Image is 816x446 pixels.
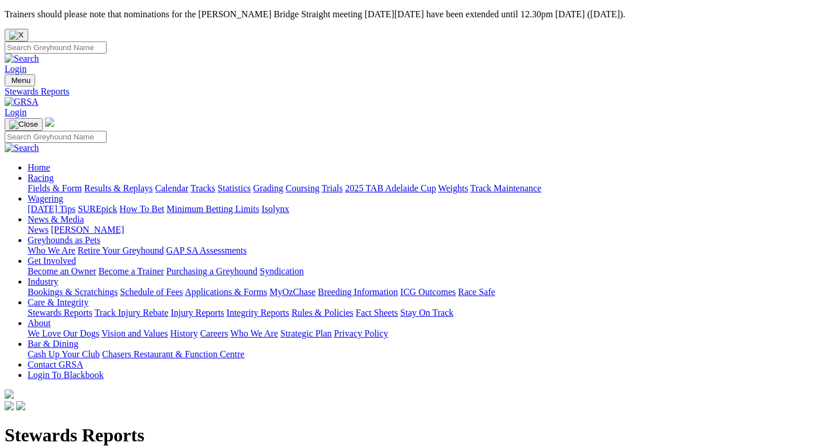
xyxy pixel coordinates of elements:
a: Trials [321,183,343,193]
img: logo-grsa-white.png [45,118,54,127]
a: Cash Up Your Club [28,349,100,359]
button: Toggle navigation [5,74,35,86]
a: Integrity Reports [226,308,289,318]
a: Minimum Betting Limits [166,204,259,214]
a: ICG Outcomes [400,287,456,297]
div: News & Media [28,225,811,235]
input: Search [5,41,107,54]
a: Purchasing a Greyhound [166,266,257,276]
a: Stay On Track [400,308,453,318]
a: Become a Trainer [98,266,164,276]
a: How To Bet [120,204,165,214]
a: Who We Are [28,245,75,255]
a: Contact GRSA [28,360,83,369]
a: Industry [28,277,58,286]
a: Race Safe [458,287,495,297]
img: facebook.svg [5,401,14,410]
a: History [170,328,198,338]
div: Racing [28,183,811,194]
a: Fields & Form [28,183,82,193]
a: Bar & Dining [28,339,78,349]
a: Isolynx [261,204,289,214]
a: Care & Integrity [28,297,89,307]
img: twitter.svg [16,401,25,410]
a: Weights [438,183,468,193]
a: Stewards Reports [28,308,92,318]
a: We Love Our Dogs [28,328,99,338]
img: logo-grsa-white.png [5,390,14,399]
a: Login [5,107,26,117]
img: X [9,31,24,40]
div: Industry [28,287,811,297]
a: Statistics [218,183,251,193]
a: SUREpick [78,204,117,214]
a: Get Involved [28,256,76,266]
a: Retire Your Greyhound [78,245,164,255]
a: Results & Replays [84,183,153,193]
a: Grading [253,183,283,193]
a: GAP SA Assessments [166,245,247,255]
a: Wagering [28,194,63,203]
img: Search [5,54,39,64]
a: [PERSON_NAME] [51,225,124,235]
a: Calendar [155,183,188,193]
a: Syndication [260,266,303,276]
div: Wagering [28,204,811,214]
a: Login [5,64,26,74]
button: Close [5,29,28,41]
a: Strategic Plan [280,328,332,338]
a: News & Media [28,214,84,224]
a: Vision and Values [101,328,168,338]
a: Schedule of Fees [120,287,183,297]
a: Tracks [191,183,215,193]
a: Stewards Reports [5,86,811,97]
a: Track Maintenance [470,183,541,193]
h1: Stewards Reports [5,425,811,446]
a: Rules & Policies [291,308,354,318]
a: 2025 TAB Adelaide Cup [345,183,436,193]
a: Chasers Restaurant & Function Centre [102,349,244,359]
div: Get Involved [28,266,811,277]
a: News [28,225,48,235]
a: Privacy Policy [334,328,388,338]
div: Care & Integrity [28,308,811,318]
a: Track Injury Rebate [94,308,168,318]
a: Applications & Forms [185,287,267,297]
input: Search [5,131,107,143]
img: Search [5,143,39,153]
a: Racing [28,173,54,183]
a: Breeding Information [318,287,398,297]
a: Become an Owner [28,266,96,276]
p: Trainers should please note that nominations for the [PERSON_NAME] Bridge Straight meeting [DATE]... [5,9,811,20]
div: Greyhounds as Pets [28,245,811,256]
a: Who We Are [230,328,278,338]
div: Bar & Dining [28,349,811,360]
a: [DATE] Tips [28,204,75,214]
a: Login To Blackbook [28,370,104,380]
button: Toggle navigation [5,118,43,131]
a: Injury Reports [170,308,224,318]
a: Greyhounds as Pets [28,235,100,245]
a: Careers [200,328,228,338]
span: Menu [12,76,31,85]
a: MyOzChase [270,287,316,297]
a: Fact Sheets [356,308,398,318]
div: About [28,328,811,339]
a: About [28,318,51,328]
a: Home [28,162,50,172]
a: Bookings & Scratchings [28,287,117,297]
img: GRSA [5,97,39,107]
a: Coursing [286,183,320,193]
img: Close [9,120,38,129]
